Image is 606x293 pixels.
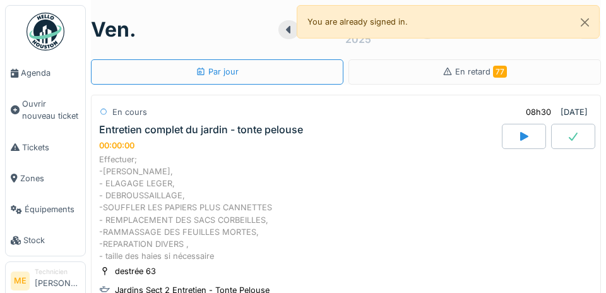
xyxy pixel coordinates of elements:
a: Équipements [6,194,85,225]
div: Entretien complet du jardin - tonte pelouse [99,124,303,136]
a: Tickets [6,132,85,163]
span: Ouvrir nouveau ticket [22,98,80,122]
span: Tickets [22,141,80,153]
span: Équipements [25,203,80,215]
button: Close [571,6,599,39]
div: 00:00:00 [99,141,134,150]
div: You are already signed in. [297,5,600,39]
div: En cours [112,106,147,118]
div: Effectuer; -[PERSON_NAME], - ELAGAGE LEGER, - DEBROUSSAILLAGE, -SOUFFLER LES PAPIERS PLUS CANNETT... [99,153,593,263]
a: Agenda [6,57,85,88]
div: 2025 [345,32,371,47]
div: 08h30 [526,106,551,118]
div: Technicien [35,267,80,277]
span: Agenda [21,67,80,79]
span: En retard [455,67,507,76]
span: 77 [493,66,507,78]
span: Zones [20,172,80,184]
div: Par jour [196,66,239,78]
a: Stock [6,225,85,256]
div: destrée 63 [115,265,156,277]
li: ME [11,272,30,290]
h1: ven. [91,18,136,42]
a: Zones [6,163,85,194]
a: Ouvrir nouveau ticket [6,88,85,131]
img: Badge_color-CXgf-gQk.svg [27,13,64,51]
span: Stock [23,234,80,246]
div: [DATE] [561,106,588,118]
